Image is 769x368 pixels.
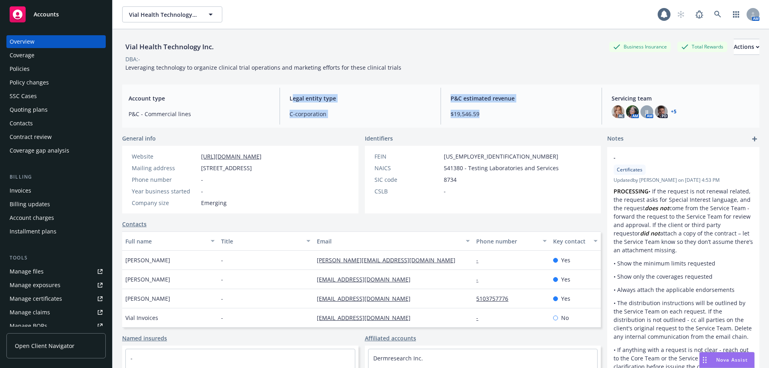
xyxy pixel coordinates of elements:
span: - [221,294,223,303]
em: did not [640,229,660,237]
a: [EMAIL_ADDRESS][DOMAIN_NAME] [317,275,417,283]
a: Contract review [6,131,106,143]
a: [EMAIL_ADDRESS][DOMAIN_NAME] [317,314,417,322]
div: Policy changes [10,76,49,89]
a: Coverage [6,49,106,62]
span: No [561,314,569,322]
span: Leveraging technology to organize clinical trial operations and marketing efforts for these clini... [125,64,401,71]
div: FEIN [374,152,441,161]
a: [EMAIL_ADDRESS][DOMAIN_NAME] [317,295,417,302]
div: Contacts [10,117,33,130]
span: [US_EMPLOYER_IDENTIFICATION_NUMBER] [444,152,558,161]
span: Identifiers [365,134,393,143]
div: Tools [6,254,106,262]
a: Dermresearch Inc. [373,354,423,362]
a: Policy changes [6,76,106,89]
span: [PERSON_NAME] [125,275,170,284]
span: Updated by [PERSON_NAME] on [DATE] 4:53 PM [614,177,753,184]
span: Legal entity type [290,94,431,103]
div: Coverage gap analysis [10,144,69,157]
a: Installment plans [6,225,106,238]
div: Overview [10,35,34,48]
div: Company size [132,199,198,207]
div: SSC Cases [10,90,37,103]
div: NAICS [374,164,441,172]
a: Overview [6,35,106,48]
div: Mailing address [132,164,198,172]
img: photo [612,105,624,118]
a: Manage certificates [6,292,106,305]
div: CSLB [374,187,441,195]
a: Manage claims [6,306,106,319]
div: Invoices [10,184,31,197]
span: 541380 - Testing Laboratories and Services [444,164,559,172]
div: Coverage [10,49,34,62]
div: Website [132,152,198,161]
span: - [221,314,223,322]
div: Drag to move [700,352,710,368]
a: Quoting plans [6,103,106,116]
div: Title [221,237,302,245]
div: SIC code [374,175,441,184]
a: Invoices [6,184,106,197]
a: - [476,256,485,264]
span: General info [122,134,156,143]
a: Accounts [6,3,106,26]
div: Key contact [553,237,589,245]
a: Manage files [6,265,106,278]
a: - [476,275,485,283]
a: Billing updates [6,198,106,211]
div: Policies [10,62,30,75]
a: Account charges [6,211,106,224]
a: Manage BORs [6,320,106,332]
span: - [444,187,446,195]
div: Vial Health Technology Inc. [122,42,217,52]
a: Start snowing [673,6,689,22]
p: • Always attach the applicable endorsements [614,286,753,294]
a: - [476,314,485,322]
span: - [201,175,203,184]
a: [PERSON_NAME][EMAIL_ADDRESS][DOMAIN_NAME] [317,256,462,264]
div: Email [317,237,461,245]
span: Yes [561,256,570,264]
a: Contacts [122,220,147,228]
div: Manage certificates [10,292,62,305]
span: Servicing team [612,94,753,103]
button: Email [314,231,473,251]
span: Account type [129,94,270,103]
p: • The distribution instructions will be outlined by the Service Team on each request. If the dist... [614,299,753,341]
span: - [221,275,223,284]
span: C-corporation [290,110,431,118]
a: Named insureds [122,334,167,342]
div: Billing [6,173,106,181]
span: [PERSON_NAME] [125,294,170,303]
span: 8734 [444,175,457,184]
span: Yes [561,275,570,284]
a: SSC Cases [6,90,106,103]
button: Actions [734,39,759,55]
div: Account charges [10,211,54,224]
div: Full name [125,237,206,245]
span: - [201,187,203,195]
span: P&C - Commercial lines [129,110,270,118]
div: Manage claims [10,306,50,319]
div: Manage BORs [10,320,47,332]
strong: PROCESSING [614,187,648,195]
span: [PERSON_NAME] [125,256,170,264]
span: Open Client Navigator [15,342,74,350]
button: Key contact [550,231,601,251]
span: Vial Health Technology Inc. [129,10,198,19]
div: Phone number [476,237,537,245]
img: photo [626,105,639,118]
a: Coverage gap analysis [6,144,106,157]
button: Phone number [473,231,550,251]
a: Manage exposures [6,279,106,292]
img: photo [655,105,668,118]
div: Manage exposures [10,279,60,292]
span: Certificates [617,166,642,173]
p: • Show the minimum limits requested [614,259,753,267]
div: Quoting plans [10,103,48,116]
p: • If the request is not renewal related, the request asks for Special Interest language, and the ... [614,187,753,254]
button: Title [218,231,314,251]
span: JJ [645,108,648,116]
